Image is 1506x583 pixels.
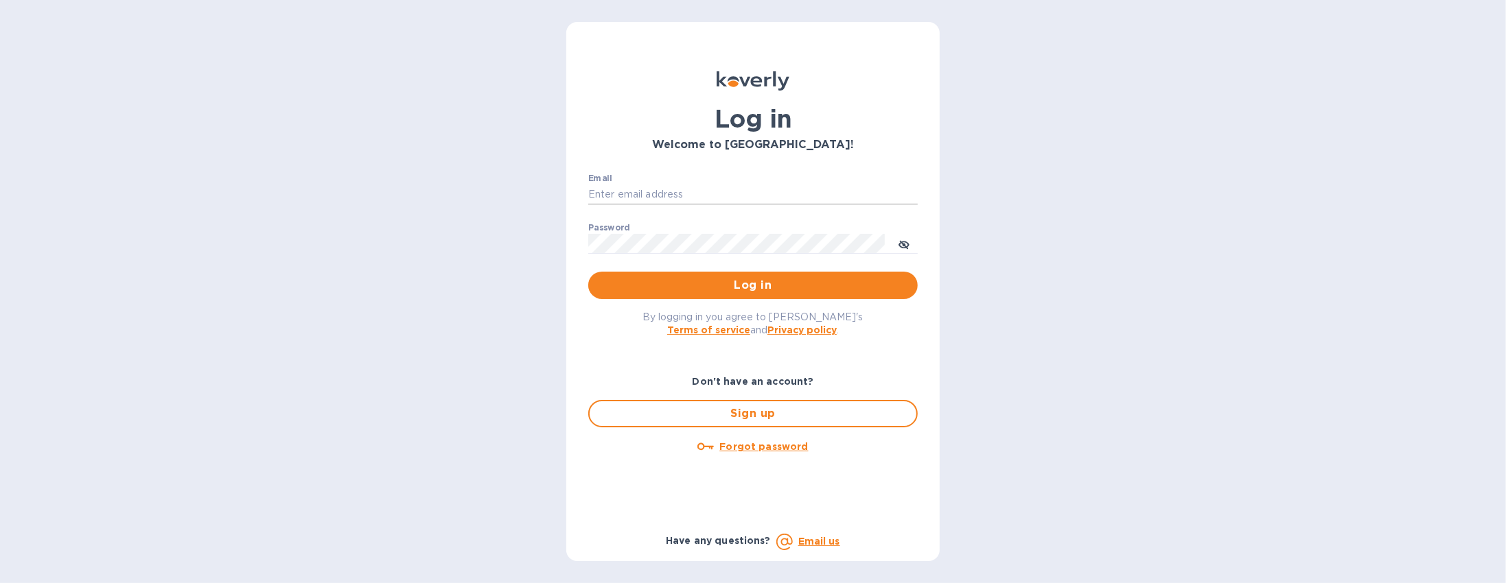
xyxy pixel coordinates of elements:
[767,324,837,335] a: Privacy policy
[798,536,840,547] a: Email us
[601,405,905,422] span: Sign up
[667,324,750,335] a: Terms of service
[588,272,918,299] button: Log in
[643,311,864,335] span: By logging in you agree to [PERSON_NAME]'s and .
[599,277,907,294] span: Log in
[719,441,808,452] u: Forgot password
[890,230,918,257] button: toggle password visibility
[588,400,918,427] button: Sign up
[588,104,918,133] h1: Log in
[717,71,789,91] img: Koverly
[693,376,814,387] b: Don't have an account?
[588,174,612,182] label: Email
[588,139,918,152] h3: Welcome to [GEOGRAPHIC_DATA]!
[666,535,771,546] b: Have any questions?
[588,224,630,232] label: Password
[588,185,918,205] input: Enter email address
